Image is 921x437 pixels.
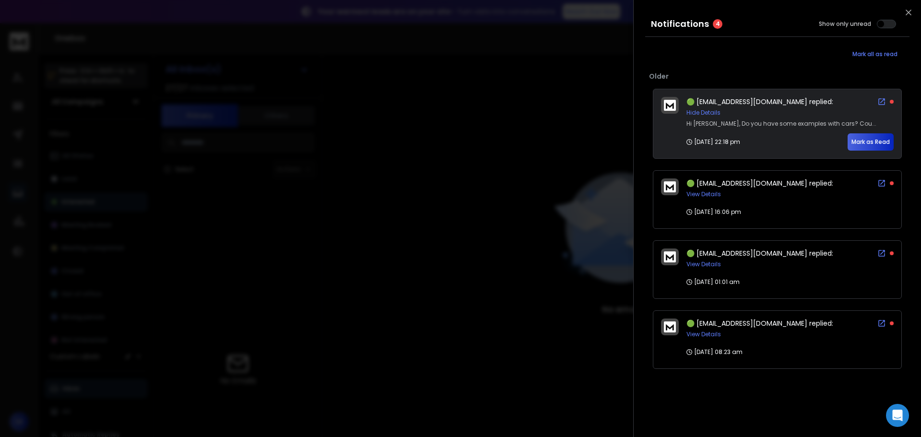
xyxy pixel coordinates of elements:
[686,190,721,198] button: View Details
[686,348,743,356] p: [DATE] 08:23 am
[686,138,740,146] p: [DATE] 22:18 pm
[686,208,741,216] p: [DATE] 16:06 pm
[664,321,676,332] img: logo
[840,45,909,64] button: Mark all as read
[686,331,721,338] button: View Details
[664,181,676,192] img: logo
[686,260,721,268] button: View Details
[686,97,833,106] span: 🟢 [EMAIL_ADDRESS][DOMAIN_NAME] replied:
[852,50,897,58] span: Mark all as read
[819,20,871,28] label: Show only unread
[886,404,909,427] div: Open Intercom Messenger
[686,248,833,258] span: 🟢 [EMAIL_ADDRESS][DOMAIN_NAME] replied:
[651,17,709,31] h3: Notifications
[649,71,906,81] p: Older
[686,319,833,328] span: 🟢 [EMAIL_ADDRESS][DOMAIN_NAME] replied:
[686,120,876,128] div: Hi [PERSON_NAME], Do you have some examples with cars? Cou...
[664,251,676,262] img: logo
[686,278,740,286] p: [DATE] 01:01 am
[686,109,720,117] button: Hide Details
[848,133,894,151] button: Mark as Read
[686,178,833,188] span: 🟢 [EMAIL_ADDRESS][DOMAIN_NAME] replied:
[664,100,676,111] img: logo
[713,19,722,29] span: 4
